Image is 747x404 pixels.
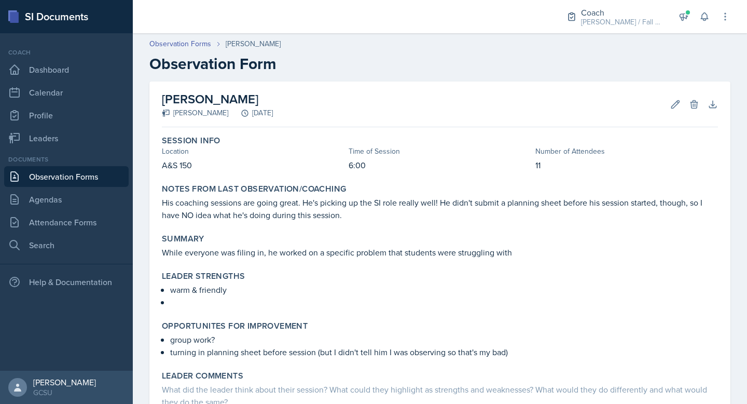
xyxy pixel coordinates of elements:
[162,107,228,118] div: [PERSON_NAME]
[162,146,344,157] div: Location
[4,189,129,210] a: Agendas
[149,38,211,49] a: Observation Forms
[4,155,129,164] div: Documents
[162,271,245,281] label: Leader Strengths
[226,38,281,49] div: [PERSON_NAME]
[162,184,346,194] label: Notes From Last Observation/Coaching
[4,82,129,103] a: Calendar
[162,234,204,244] label: Summary
[162,159,344,171] p: A&S 150
[349,159,531,171] p: 6:00
[228,107,273,118] div: [DATE]
[170,284,718,296] p: warm & friendly
[581,17,664,28] div: [PERSON_NAME] / Fall 2025
[535,159,718,171] p: 11
[162,136,220,146] label: Session Info
[33,377,96,387] div: [PERSON_NAME]
[4,105,129,126] a: Profile
[4,166,129,187] a: Observation Forms
[162,246,718,259] p: While everyone was filing in, he worked on a specific problem that students were struggling with
[4,212,129,233] a: Attendance Forms
[581,6,664,19] div: Coach
[162,321,308,331] label: Opportunites for Improvement
[149,55,730,73] h2: Observation Form
[33,387,96,398] div: GCSU
[4,48,129,57] div: Coach
[4,59,129,80] a: Dashboard
[162,196,718,221] p: His coaching sessions are going great. He's picking up the SI role really well! He didn't submit ...
[162,90,273,109] h2: [PERSON_NAME]
[349,146,531,157] div: Time of Session
[162,371,243,381] label: Leader Comments
[170,333,718,346] p: group work?
[4,272,129,292] div: Help & Documentation
[4,128,129,149] a: Leaders
[535,146,718,157] div: Number of Attendees
[4,235,129,255] a: Search
[170,346,718,358] p: turning in planning sheet before session (but I didn't tell him I was observing so that's my bad)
